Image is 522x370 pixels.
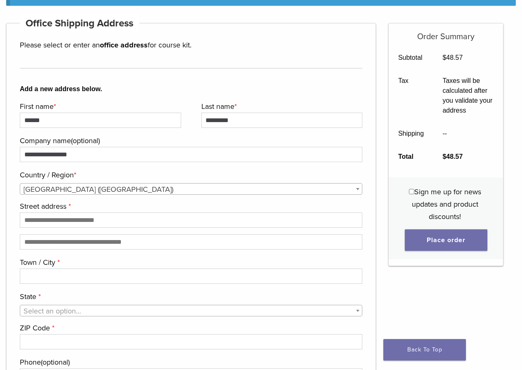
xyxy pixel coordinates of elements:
th: Shipping [389,122,433,145]
label: ZIP Code [20,322,360,334]
label: First name [20,100,179,113]
label: Town / City [20,256,360,269]
bdi: 48.57 [442,54,463,61]
span: Sign me up for news updates and product discounts! [412,187,481,221]
th: Tax [389,69,433,122]
span: Select an option… [24,306,81,316]
label: Phone [20,356,360,368]
button: Place order [405,229,487,251]
h5: Order Summary [389,24,503,42]
span: -- [442,130,447,137]
span: $ [442,153,446,160]
td: Taxes will be calculated after you validate your address [433,69,503,122]
label: Street address [20,200,360,212]
span: United States (US) [20,184,362,195]
bdi: 48.57 [442,153,463,160]
b: Add a new address below. [20,84,362,94]
a: Back To Top [383,339,466,361]
p: Please select or enter an for course kit. [20,39,362,51]
span: (optional) [41,358,70,367]
label: Country / Region [20,169,360,181]
label: Last name [201,100,361,113]
span: $ [442,54,446,61]
span: (optional) [71,136,100,145]
th: Total [389,145,433,168]
label: Company name [20,134,360,147]
span: State [20,305,362,316]
label: State [20,290,360,303]
th: Subtotal [389,46,433,69]
h4: Office Shipping Address [20,14,139,33]
span: Country / Region [20,183,362,195]
strong: office address [100,40,148,49]
input: Sign me up for news updates and product discounts! [409,189,414,194]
